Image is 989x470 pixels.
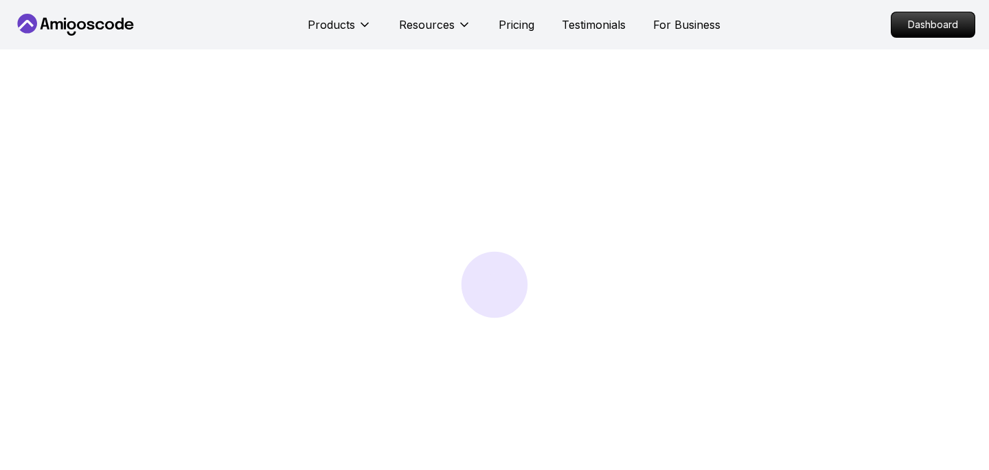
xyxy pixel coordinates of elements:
a: For Business [653,16,720,33]
a: Dashboard [891,12,975,38]
button: Resources [399,16,471,44]
p: Dashboard [891,12,975,37]
a: Testimonials [562,16,626,33]
iframe: chat widget [904,384,989,449]
p: Products [308,16,355,33]
button: Products [308,16,372,44]
p: Resources [399,16,455,33]
a: Pricing [499,16,534,33]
